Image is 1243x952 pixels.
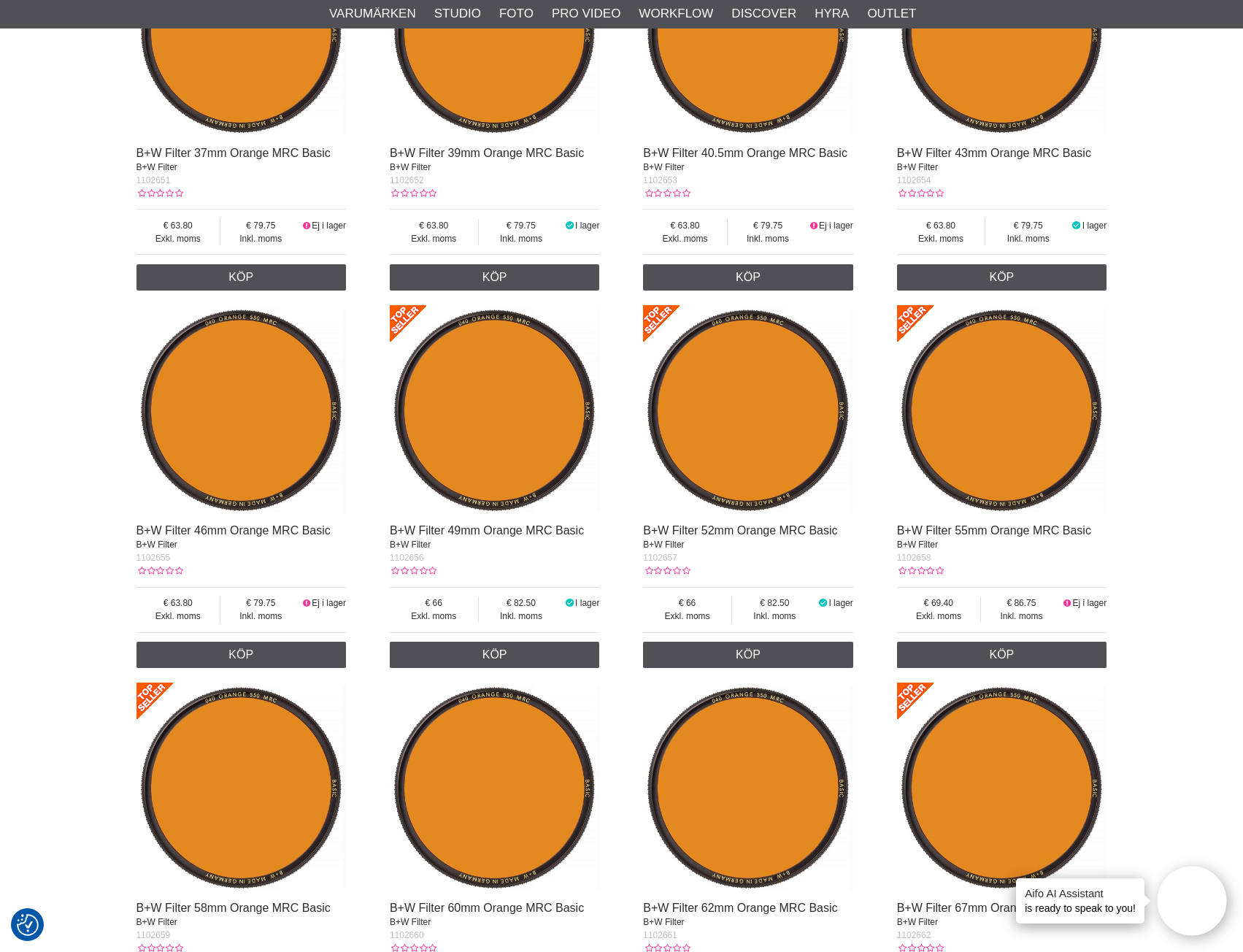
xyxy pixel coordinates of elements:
span: Ej i lager [312,220,346,231]
div: Kundbetyg: 0 [136,187,183,200]
span: Exkl. moms [390,610,478,623]
a: Köp [897,264,1107,291]
span: B+W Filter [897,540,938,550]
span: Inkl. moms [985,232,1071,245]
a: B+W Filter 49mm Orange MRC Basic [390,524,584,537]
span: B+W Filter [136,917,177,927]
i: Ej i lager [301,220,312,231]
span: B+W Filter [390,917,431,927]
a: Hyra [815,4,849,23]
span: Ej i lager [312,598,346,608]
img: B+W Filter 58mm Orange MRC Basic [136,683,347,893]
span: 86.75 [981,596,1062,610]
a: B+W Filter 60mm Orange MRC Basic [390,902,584,914]
span: 63.80 [897,219,985,232]
span: 1102654 [897,175,931,185]
span: 1102657 [643,553,677,563]
a: Varumärken [329,4,416,23]
a: Köp [897,642,1107,668]
a: B+W Filter 37mm Orange MRC Basic [136,147,331,159]
a: Köp [643,264,853,291]
span: Inkl. moms [479,232,564,245]
span: I lager [1082,220,1107,231]
span: 1102661 [643,930,677,940]
span: B+W Filter [136,540,177,550]
span: 82.50 [732,596,817,610]
a: Outlet [867,4,916,23]
span: B+W Filter [897,162,938,172]
span: 82.50 [479,596,564,610]
span: 79.75 [728,219,809,232]
span: Exkl. moms [643,610,731,623]
span: 63.80 [643,219,727,232]
img: B+W Filter 62mm Orange MRC Basic [643,683,853,893]
span: 79.75 [220,596,301,610]
span: Inkl. moms [981,610,1062,623]
span: B+W Filter [643,540,684,550]
span: Ej i lager [819,220,853,231]
span: B+W Filter [390,162,431,172]
a: B+W Filter 43mm Orange MRC Basic [897,147,1091,159]
span: 79.75 [985,219,1071,232]
span: I lager [828,598,853,608]
img: B+W Filter 49mm Orange MRC Basic [390,305,600,515]
a: Workflow [639,4,713,23]
span: B+W Filter [643,917,684,927]
span: Inkl. moms [220,232,301,245]
a: Köp [643,642,853,668]
i: Ej i lager [1062,598,1073,608]
span: 69.40 [897,596,981,610]
a: Pro Video [552,4,620,23]
i: I lager [1071,220,1082,231]
span: Inkl. moms [220,610,301,623]
a: Foto [499,4,534,23]
span: 1102658 [897,553,931,563]
i: Ej i lager [301,598,312,608]
div: is ready to speak to you! [1016,878,1144,924]
span: B+W Filter [643,162,684,172]
h4: Aifo AI Assistant [1025,886,1136,901]
a: Köp [136,264,347,291]
span: Exkl. moms [390,232,478,245]
div: Kundbetyg: 0 [643,564,690,577]
span: 1102656 [390,553,424,563]
span: 63.80 [136,596,220,610]
span: Inkl. moms [479,610,564,623]
a: B+W Filter 67mm Orange MRC Basic [897,902,1091,914]
a: B+W Filter 52mm Orange MRC Basic [643,524,837,537]
span: 66 [390,596,478,610]
span: 1102660 [390,930,424,940]
i: I lager [563,598,575,608]
a: B+W Filter 39mm Orange MRC Basic [390,147,584,159]
span: 63.80 [136,219,220,232]
div: Kundbetyg: 0 [136,564,183,577]
a: Studio [434,4,481,23]
span: Inkl. moms [728,232,809,245]
span: Ej i lager [1072,598,1107,608]
a: B+W Filter 62mm Orange MRC Basic [643,902,837,914]
span: I lager [575,598,599,608]
span: Exkl. moms [897,610,981,623]
img: B+W Filter 60mm Orange MRC Basic [390,683,600,893]
span: Inkl. moms [732,610,817,623]
span: 79.75 [220,219,301,232]
i: I lager [817,598,829,608]
span: B+W Filter [897,917,938,927]
i: I lager [563,220,575,231]
img: B+W Filter 46mm Orange MRC Basic [136,305,347,515]
a: Köp [390,642,600,668]
a: B+W Filter 58mm Orange MRC Basic [136,902,331,914]
span: I lager [575,220,599,231]
a: Discover [731,4,796,23]
div: Kundbetyg: 0 [897,187,944,200]
span: 79.75 [479,219,564,232]
a: Köp [136,642,347,668]
a: B+W Filter 46mm Orange MRC Basic [136,524,331,537]
span: 1102655 [136,553,171,563]
span: 63.80 [390,219,478,232]
div: Kundbetyg: 0 [643,187,690,200]
a: B+W Filter 40.5mm Orange MRC Basic [643,147,847,159]
span: 1102662 [897,930,931,940]
div: Kundbetyg: 0 [897,564,944,577]
span: 1102652 [390,175,424,185]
